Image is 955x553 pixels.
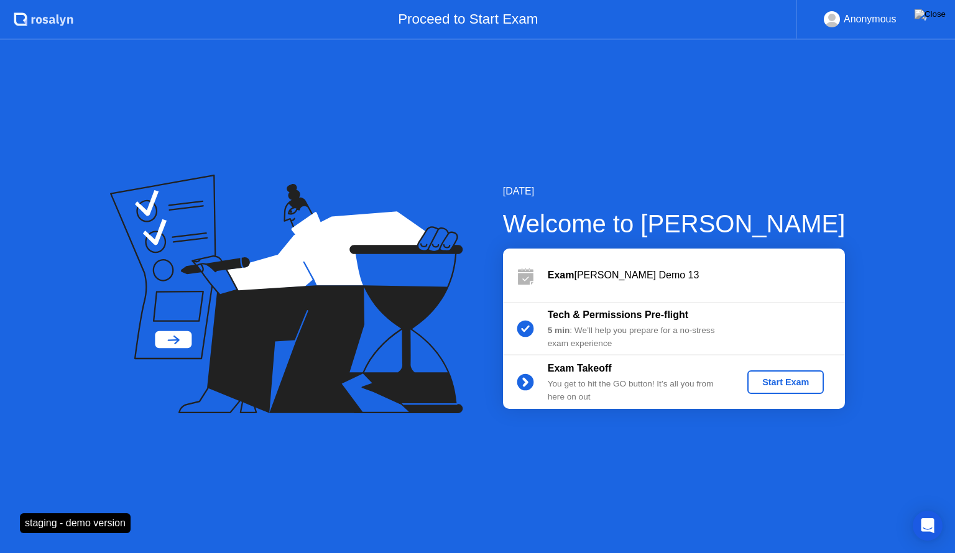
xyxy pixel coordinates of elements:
[915,9,946,19] img: Close
[548,378,727,403] div: You get to hit the GO button! It’s all you from here on out
[20,513,131,533] div: staging - demo version
[548,326,570,335] b: 5 min
[548,270,574,280] b: Exam
[752,377,819,387] div: Start Exam
[747,370,824,394] button: Start Exam
[503,184,846,199] div: [DATE]
[548,324,727,350] div: : We’ll help you prepare for a no-stress exam experience
[548,268,845,283] div: [PERSON_NAME] Demo 13
[844,11,897,27] div: Anonymous
[503,205,846,242] div: Welcome to [PERSON_NAME]
[913,511,943,541] div: Open Intercom Messenger
[548,363,612,373] b: Exam Takeoff
[548,309,688,320] b: Tech & Permissions Pre-flight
